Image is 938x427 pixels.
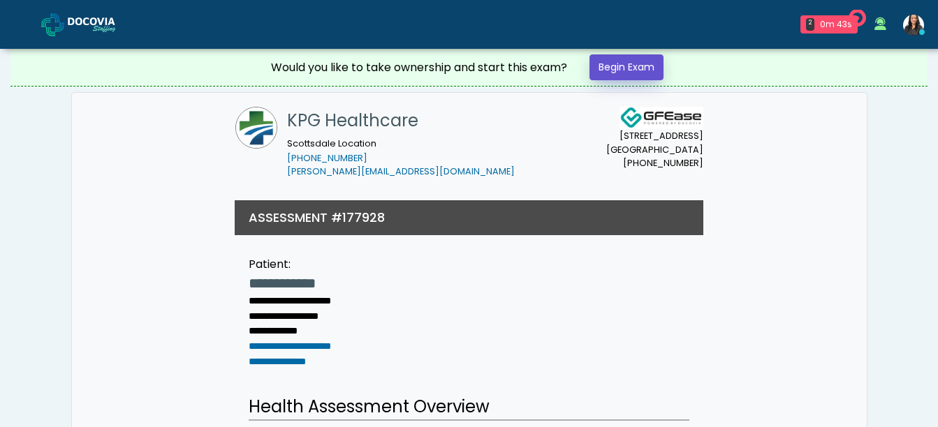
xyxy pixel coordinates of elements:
a: Begin Exam [589,54,664,80]
div: Patient: [249,256,369,273]
a: Docovia [41,1,138,47]
small: [STREET_ADDRESS] [GEOGRAPHIC_DATA] [PHONE_NUMBER] [606,129,703,170]
img: Docovia [41,13,64,36]
div: 0m 43s [820,18,852,31]
div: 2 [806,18,814,31]
small: Scottsdale Location [287,137,515,178]
h1: KPG Healthcare [287,107,515,135]
h3: ASSESSMENT #177928 [249,209,385,226]
img: Docovia [68,17,138,31]
h2: Health Assessment Overview [249,394,689,421]
img: KPG Healthcare [235,107,277,149]
div: Would you like to take ownership and start this exam? [271,59,567,76]
button: Open LiveChat chat widget [11,6,53,47]
a: 2 0m 43s [792,10,866,39]
img: Docovia Staffing Logo [620,107,703,129]
a: [PERSON_NAME][EMAIL_ADDRESS][DOMAIN_NAME] [287,165,515,177]
img: Viral Patel [903,15,924,36]
a: [PHONE_NUMBER] [287,152,367,164]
